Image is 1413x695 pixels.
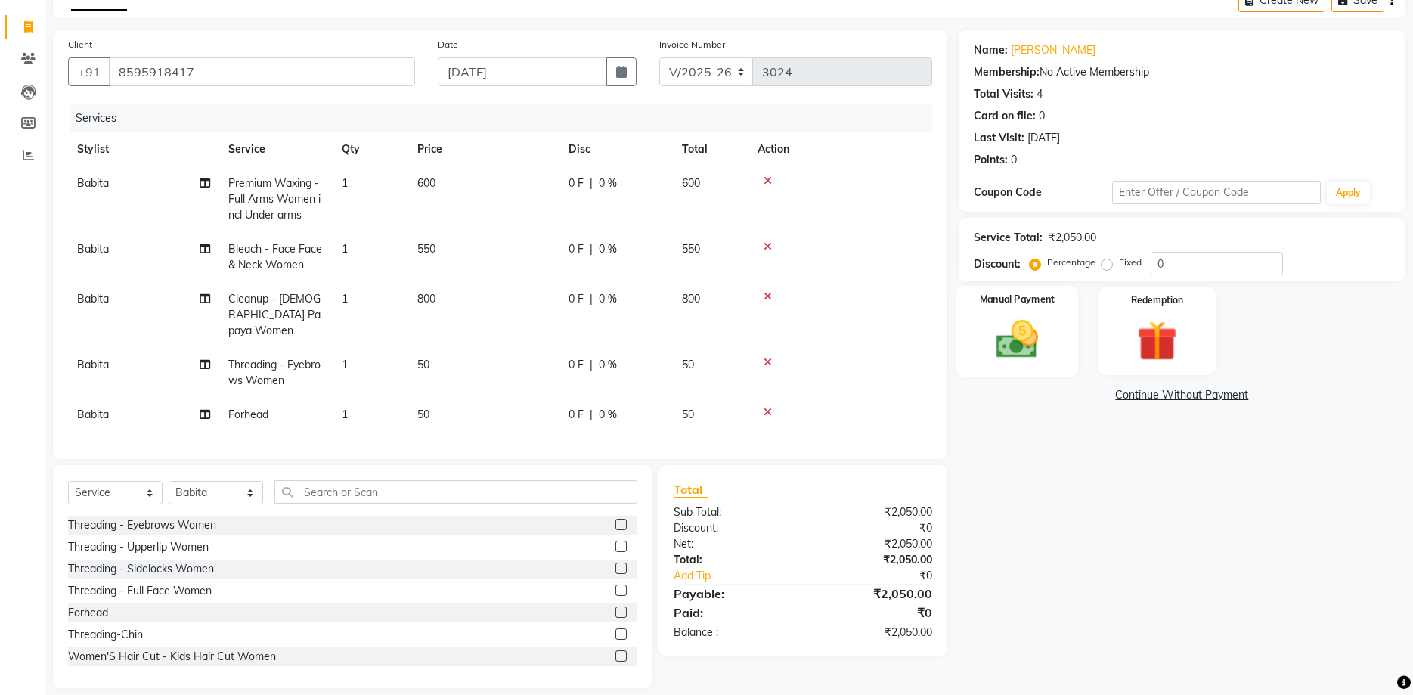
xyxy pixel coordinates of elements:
[77,292,109,306] span: Babita
[826,568,944,584] div: ₹0
[1112,181,1321,204] input: Enter Offer / Coupon Code
[974,42,1008,58] div: Name:
[1039,108,1045,124] div: 0
[983,315,1051,364] img: _cash.svg
[748,132,932,166] th: Action
[974,230,1043,246] div: Service Total:
[569,241,584,257] span: 0 F
[569,175,584,191] span: 0 F
[974,64,1390,80] div: No Active Membership
[68,583,212,599] div: Threading - Full Face Women
[682,242,700,256] span: 550
[228,176,321,222] span: Premium Waxing - Full Arms Women incl Under arms
[68,517,216,533] div: Threading - Eyebrows Women
[662,504,803,520] div: Sub Total:
[68,627,143,643] div: Threading-Chin
[1027,130,1060,146] div: [DATE]
[68,539,209,555] div: Threading - Upperlip Women
[803,603,944,622] div: ₹0
[417,242,435,256] span: 550
[109,57,415,86] input: Search by Name/Mobile/Email/Code
[342,242,348,256] span: 1
[417,358,429,371] span: 50
[228,242,322,271] span: Bleach - Face Face & Neck Women
[342,292,348,306] span: 1
[590,175,593,191] span: |
[682,292,700,306] span: 800
[417,408,429,421] span: 50
[803,585,944,603] div: ₹2,050.00
[333,132,408,166] th: Qty
[682,176,700,190] span: 600
[599,241,617,257] span: 0 %
[1011,152,1017,168] div: 0
[662,585,803,603] div: Payable:
[77,358,109,371] span: Babita
[1011,42,1095,58] a: [PERSON_NAME]
[662,603,803,622] div: Paid:
[342,176,348,190] span: 1
[803,504,944,520] div: ₹2,050.00
[974,130,1024,146] div: Last Visit:
[1124,316,1189,366] img: _gift.svg
[974,86,1033,102] div: Total Visits:
[803,625,944,641] div: ₹2,050.00
[569,407,584,423] span: 0 F
[274,480,637,504] input: Search or Scan
[219,132,333,166] th: Service
[662,625,803,641] div: Balance :
[659,38,725,51] label: Invoice Number
[974,64,1040,80] div: Membership:
[1047,256,1095,269] label: Percentage
[682,358,694,371] span: 50
[803,536,944,552] div: ₹2,050.00
[417,176,435,190] span: 600
[228,292,321,337] span: Cleanup - [DEMOGRAPHIC_DATA] Papaya Women
[599,357,617,373] span: 0 %
[1327,182,1370,204] button: Apply
[342,408,348,421] span: 1
[803,552,944,568] div: ₹2,050.00
[68,649,276,665] div: Women'S Hair Cut - Kids Hair Cut Women
[70,104,944,132] div: Services
[599,291,617,307] span: 0 %
[228,408,268,421] span: Forhead
[228,358,321,387] span: Threading - Eyebrows Women
[662,568,826,584] a: Add Tip
[68,57,110,86] button: +91
[962,387,1402,403] a: Continue Without Payment
[77,176,109,190] span: Babita
[803,520,944,536] div: ₹0
[68,605,108,621] div: Forhead
[590,291,593,307] span: |
[438,38,458,51] label: Date
[408,132,559,166] th: Price
[979,292,1055,306] label: Manual Payment
[1049,230,1096,246] div: ₹2,050.00
[77,242,109,256] span: Babita
[674,482,708,498] span: Total
[974,185,1113,200] div: Coupon Code
[569,291,584,307] span: 0 F
[590,241,593,257] span: |
[662,552,803,568] div: Total:
[673,132,748,166] th: Total
[1131,293,1183,307] label: Redemption
[662,520,803,536] div: Discount:
[1119,256,1142,269] label: Fixed
[974,256,1021,272] div: Discount:
[342,358,348,371] span: 1
[590,357,593,373] span: |
[599,407,617,423] span: 0 %
[974,108,1036,124] div: Card on file:
[77,408,109,421] span: Babita
[68,38,92,51] label: Client
[68,561,214,577] div: Threading - Sidelocks Women
[599,175,617,191] span: 0 %
[559,132,673,166] th: Disc
[974,152,1008,168] div: Points:
[590,407,593,423] span: |
[662,536,803,552] div: Net:
[417,292,435,306] span: 800
[68,132,219,166] th: Stylist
